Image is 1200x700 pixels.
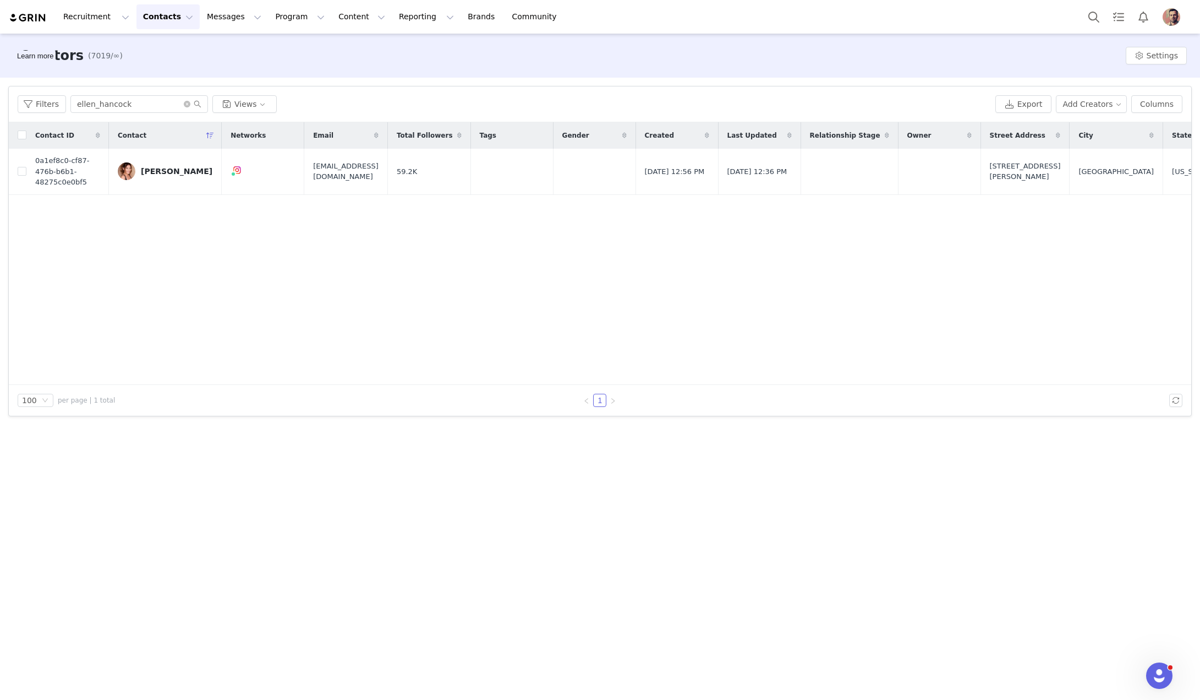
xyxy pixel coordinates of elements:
span: [EMAIL_ADDRESS][DOMAIN_NAME] [313,161,379,182]
span: Networks [231,131,266,140]
span: [STREET_ADDRESS][PERSON_NAME] [990,161,1061,182]
button: Content [332,4,392,29]
span: (7019/∞) [88,50,123,62]
span: [GEOGRAPHIC_DATA] [1078,166,1154,177]
span: 59.2K [397,166,417,177]
span: Relationship Stage [810,131,880,140]
span: [DATE] 12:36 PM [727,166,787,177]
button: Columns [1131,95,1182,113]
button: Views [212,95,277,113]
button: Filters [18,95,66,113]
button: Profile [1156,8,1191,26]
img: 9e9bd10f-9b1f-4a21-a9fa-9dc00838f1f3.jpg [1163,8,1180,26]
button: Add Creators [1056,95,1127,113]
button: Notifications [1131,4,1155,29]
div: 100 [22,394,37,406]
a: Tasks [1106,4,1131,29]
span: Street Address [990,131,1045,140]
a: Community [506,4,568,29]
a: 1 [594,394,606,406]
span: Tags [480,131,496,140]
img: grin logo [9,13,47,23]
span: Owner [907,131,931,140]
span: Contact ID [35,131,74,140]
div: Tooltip anchor [15,51,56,62]
span: Email [313,131,333,140]
button: Messages [200,4,268,29]
i: icon: search [194,100,201,108]
iframe: Intercom live chat [1146,663,1172,689]
a: Brands [461,4,505,29]
img: instagram.svg [233,166,242,175]
i: icon: down [42,397,48,405]
i: icon: left [583,398,590,404]
li: Next Page [606,394,620,407]
span: 0a1ef8c0-cf87-476b-b6b1-48275c0e0bf5 [35,155,100,188]
span: [DATE] 12:56 PM [645,166,705,177]
a: [PERSON_NAME] [118,162,212,180]
li: 1 [593,394,606,407]
button: Program [269,4,331,29]
i: icon: close-circle [184,101,190,107]
button: Recruitment [57,4,136,29]
button: Settings [1126,47,1187,64]
button: Reporting [392,4,461,29]
button: Search [1082,4,1106,29]
input: Search... [70,95,208,113]
span: State [1172,131,1192,140]
span: City [1078,131,1093,140]
span: per page | 1 total [58,395,115,405]
div: [PERSON_NAME] [141,167,212,176]
h3: Creators [20,46,84,66]
i: icon: right [610,398,616,404]
span: Total Followers [397,131,453,140]
img: 0a1ef8c0-cf87-476b-b6b1-48275c0e0bf5.jpg [118,162,135,180]
button: Contacts [136,4,200,29]
li: Previous Page [580,394,593,407]
button: Export [995,95,1051,113]
span: Gender [562,131,589,140]
span: Contact [118,131,146,140]
span: Created [645,131,674,140]
span: Last Updated [727,131,777,140]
